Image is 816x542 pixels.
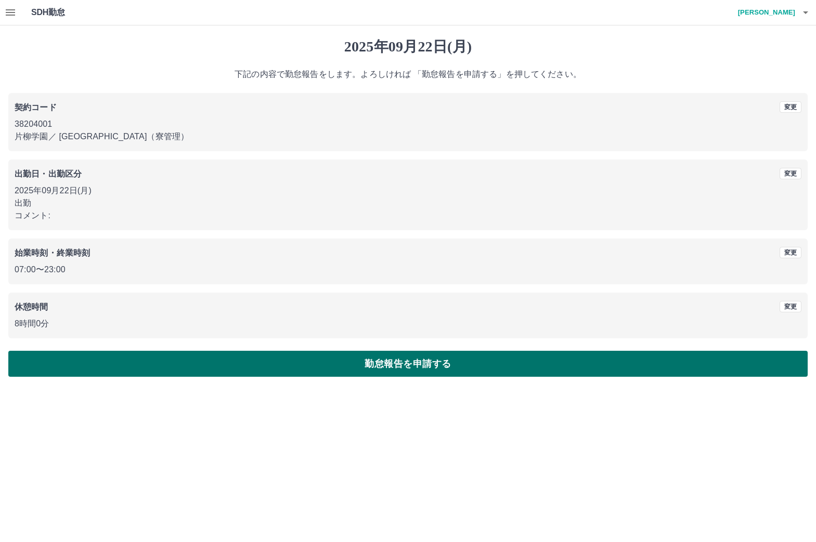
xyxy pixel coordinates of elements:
p: 出勤 [15,197,801,209]
button: 変更 [780,168,801,179]
p: 07:00 〜 23:00 [15,263,801,276]
b: 休憩時間 [15,302,48,311]
h1: 2025年09月22日(月) [8,38,808,56]
p: コメント: [15,209,801,222]
button: 変更 [780,247,801,258]
p: 下記の内容で勤怠報告をします。よろしければ 「勤怠報告を申請する」を押してください。 [8,68,808,81]
p: 38204001 [15,118,801,130]
b: 契約コード [15,103,57,112]
p: 片柳学園 ／ [GEOGRAPHIC_DATA]（寮管理） [15,130,801,143]
b: 出勤日・出勤区分 [15,169,82,178]
b: 始業時刻・終業時刻 [15,248,90,257]
button: 変更 [780,101,801,113]
button: 変更 [780,301,801,312]
p: 2025年09月22日(月) [15,184,801,197]
button: 勤怠報告を申請する [8,351,808,377]
p: 8時間0分 [15,318,801,330]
